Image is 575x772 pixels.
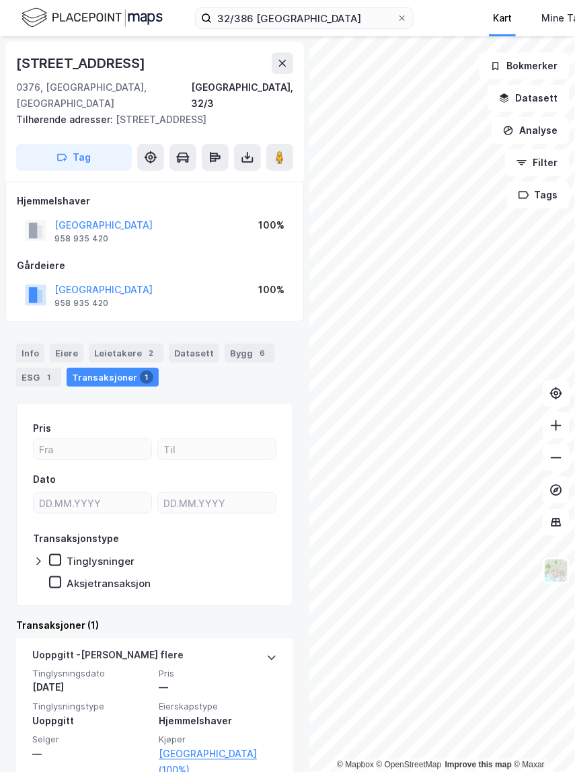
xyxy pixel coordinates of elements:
[225,344,274,362] div: Bygg
[258,217,284,233] div: 100%
[34,439,151,459] input: Fra
[169,344,219,362] div: Datasett
[508,707,575,772] div: Kontrollprogram for chat
[505,149,570,176] button: Filter
[543,558,569,584] img: Z
[258,282,284,298] div: 100%
[16,114,116,125] span: Tilhørende adresser:
[32,647,184,668] div: Uoppgitt - [PERSON_NAME] flere
[33,531,119,547] div: Transaksjonstype
[256,346,269,360] div: 6
[377,761,442,770] a: OpenStreetMap
[17,258,293,274] div: Gårdeiere
[508,707,575,772] iframe: Chat Widget
[145,346,158,360] div: 2
[54,298,108,309] div: 958 935 420
[159,713,277,730] div: Hjemmelshaver
[32,668,151,680] span: Tinglysningsdato
[16,144,132,171] button: Tag
[488,85,570,112] button: Datasett
[32,746,151,763] div: —
[33,420,51,436] div: Pris
[337,761,374,770] a: Mapbox
[16,52,148,74] div: [STREET_ADDRESS]
[32,713,151,730] div: Uoppgitt
[16,344,44,362] div: Info
[33,471,56,488] div: Dato
[479,52,570,79] button: Bokmerker
[17,193,293,209] div: Hjemmelshaver
[54,233,108,244] div: 958 935 420
[32,701,151,713] span: Tinglysningstype
[67,368,159,387] div: Transaksjoner
[67,577,151,590] div: Aksjetransaksjon
[159,734,277,746] span: Kjøper
[507,182,570,208] button: Tags
[158,439,276,459] input: Til
[16,617,293,633] div: Transaksjoner (1)
[16,112,282,128] div: [STREET_ADDRESS]
[159,668,277,680] span: Pris
[191,79,293,112] div: [GEOGRAPHIC_DATA], 32/3
[212,8,397,28] input: Søk på adresse, matrikkel, gårdeiere, leietakere eller personer
[158,493,276,513] input: DD.MM.YYYY
[67,555,135,568] div: Tinglysninger
[22,6,163,30] img: logo.f888ab2527a4732fd821a326f86c7f29.svg
[492,117,570,144] button: Analyse
[32,734,151,746] span: Selger
[89,344,163,362] div: Leietakere
[16,368,61,387] div: ESG
[159,701,277,713] span: Eierskapstype
[445,761,512,770] a: Improve this map
[50,344,83,362] div: Eiere
[140,371,153,384] div: 1
[16,79,191,112] div: 0376, [GEOGRAPHIC_DATA], [GEOGRAPHIC_DATA]
[42,371,56,384] div: 1
[159,680,277,696] div: —
[32,680,151,696] div: [DATE]
[34,493,151,513] input: DD.MM.YYYY
[493,10,512,26] div: Kart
